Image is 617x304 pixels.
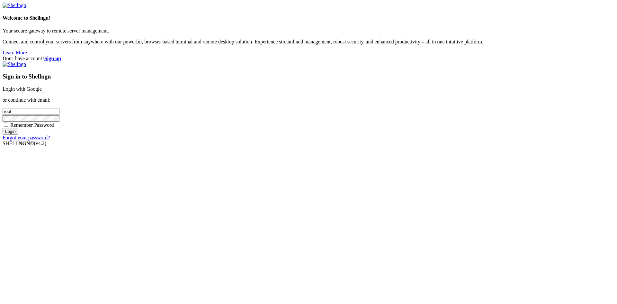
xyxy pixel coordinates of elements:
input: Email address [3,108,59,115]
b: NGN [19,141,30,146]
input: Remember Password [4,123,8,127]
input: Login [3,128,18,135]
a: Sign up [44,56,61,61]
p: Your secure gateway to remote server management. [3,28,614,34]
img: Shellngn [3,61,26,67]
span: 4.2.0 [34,141,47,146]
div: Don't have account? [3,56,614,61]
img: Shellngn [3,3,26,8]
p: or continue with email: [3,97,614,103]
span: SHELL © [3,141,46,146]
a: Forgot your password? [3,135,50,140]
h3: Sign in to Shellngn [3,73,614,80]
a: Learn More [3,50,27,55]
p: Connect and control your servers from anywhere with our powerful, browser-based terminal and remo... [3,39,614,45]
span: Remember Password [10,122,54,128]
h4: Welcome to Shellngn! [3,15,614,21]
a: Login with Google [3,86,42,92]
